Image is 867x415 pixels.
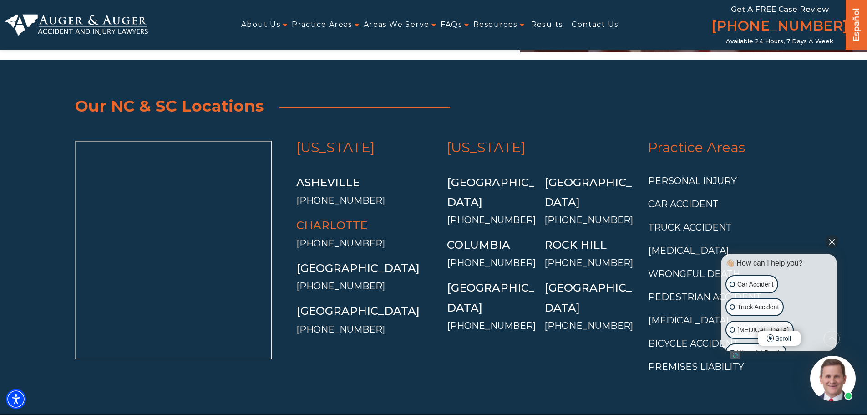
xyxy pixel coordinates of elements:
[544,238,607,251] a: Rock Hill
[758,331,801,346] span: Scroll
[531,15,563,35] a: Results
[544,176,632,209] a: [GEOGRAPHIC_DATA]
[544,281,632,314] a: [GEOGRAPHIC_DATA]
[5,14,148,36] img: Auger & Auger Accident and Injury Lawyers Logo
[296,139,375,156] a: [US_STATE]
[737,302,779,313] p: Truck Accident
[648,315,729,326] a: [MEDICAL_DATA]
[544,320,633,331] a: [PHONE_NUMBER]
[648,139,745,156] a: Practice Areas
[296,176,360,189] a: Asheville
[544,215,633,225] a: [PHONE_NUMBER]
[6,389,26,409] div: Accessibility Menu
[648,222,732,233] a: Truck Accident
[447,139,526,156] a: [US_STATE]
[648,268,740,279] a: Wrongful Death
[648,292,761,302] a: Pedestrian Accident
[648,199,719,210] a: Car Accident
[648,361,744,372] a: Premises Liability
[447,281,534,314] a: [GEOGRAPHIC_DATA]
[826,235,838,248] button: Close Intaker Chat Widget
[726,38,833,45] span: Available 24 Hours, 7 Days a Week
[241,15,280,35] a: About Us
[648,245,729,256] a: [MEDICAL_DATA]
[296,261,420,275] a: [GEOGRAPHIC_DATA]
[296,304,420,318] a: [GEOGRAPHIC_DATA]
[75,96,264,116] span: Our NC & SC Locations
[296,238,385,249] a: [PHONE_NUMBER]
[731,5,829,14] span: Get a FREE Case Review
[737,324,789,336] p: [MEDICAL_DATA]
[473,15,517,35] a: Resources
[711,16,848,38] a: [PHONE_NUMBER]
[441,15,462,35] a: FAQs
[737,279,773,290] p: Car Accident
[292,15,352,35] a: Practice Areas
[648,338,739,349] a: Bicycle Accident
[737,347,781,359] p: Wrongful Death
[447,215,536,225] a: [PHONE_NUMBER]
[364,15,430,35] a: Areas We Serve
[730,351,740,359] a: Open intaker chat
[648,175,737,186] a: Personal Injury
[572,15,618,35] a: Contact Us
[296,324,385,335] a: [PHONE_NUMBER]
[296,195,385,206] a: [PHONE_NUMBER]
[810,356,856,401] img: Intaker widget Avatar
[447,320,536,331] a: [PHONE_NUMBER]
[447,238,510,251] a: Columbia
[544,257,633,268] a: [PHONE_NUMBER]
[447,176,534,209] a: [GEOGRAPHIC_DATA]
[723,258,835,268] div: 👋🏼 How can I help you?
[296,281,385,292] a: [PHONE_NUMBER]
[447,257,536,268] a: [PHONE_NUMBER]
[296,219,367,232] a: Charlotte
